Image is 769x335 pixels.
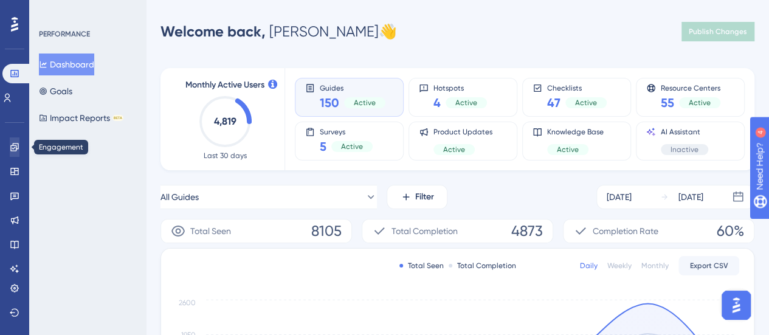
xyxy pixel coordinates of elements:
span: 5 [320,138,326,155]
span: Surveys [320,127,373,136]
span: Checklists [547,83,607,92]
span: Hotspots [433,83,487,92]
button: Publish Changes [681,22,754,41]
span: Knowledge Base [547,127,604,137]
div: Total Seen [399,261,444,271]
tspan: 2600 [179,299,196,307]
span: Monthly Active Users [185,78,264,92]
button: Export CSV [678,256,739,275]
div: [PERSON_NAME] 👋 [160,22,397,41]
span: Active [354,98,376,108]
span: Need Help? [29,3,76,18]
span: Welcome back, [160,22,266,40]
div: Weekly [607,261,632,271]
div: 4 [84,6,88,16]
div: [DATE] [607,190,632,204]
span: Publish Changes [689,27,747,36]
span: Product Updates [433,127,492,137]
span: 8105 [311,221,342,241]
span: Active [689,98,711,108]
span: Filter [415,190,434,204]
span: Active [341,142,363,151]
div: BETA [112,115,123,121]
span: 4 [433,94,441,111]
span: All Guides [160,190,199,204]
button: All Guides [160,185,377,209]
span: AI Assistant [661,127,708,137]
div: Daily [580,261,598,271]
button: Goals [39,80,72,102]
button: Dashboard [39,54,94,75]
div: Monthly [641,261,669,271]
span: Active [443,145,465,154]
div: [DATE] [678,190,703,204]
span: 55 [661,94,674,111]
span: Completion Rate [593,224,658,238]
span: Guides [320,83,385,92]
span: 60% [717,221,744,241]
span: Resource Centers [661,83,720,92]
span: Active [455,98,477,108]
span: Total Completion [391,224,458,238]
span: Inactive [671,145,698,154]
span: Active [557,145,579,154]
div: PERFORMANCE [39,29,90,39]
span: 150 [320,94,339,111]
span: 4873 [511,221,543,241]
span: Active [575,98,597,108]
span: Export CSV [690,261,728,271]
div: Total Completion [449,261,516,271]
text: 4,819 [214,116,236,127]
span: Last 30 days [204,151,247,161]
iframe: UserGuiding AI Assistant Launcher [718,287,754,323]
span: 47 [547,94,560,111]
button: Impact ReportsBETA [39,107,123,129]
span: Total Seen [190,224,231,238]
button: Filter [387,185,447,209]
